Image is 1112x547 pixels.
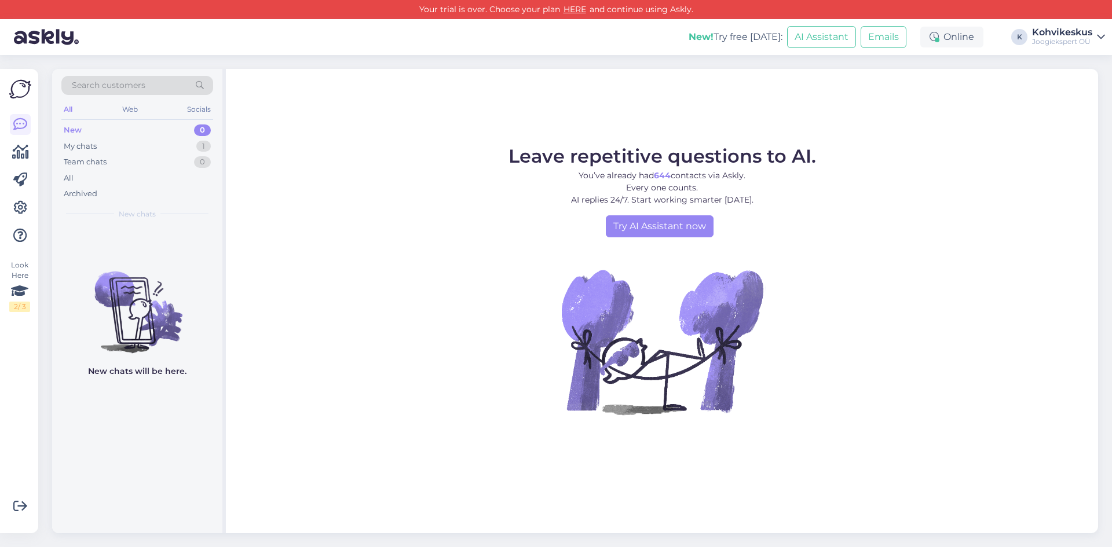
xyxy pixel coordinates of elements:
[654,170,671,181] b: 644
[64,141,97,152] div: My chats
[185,102,213,117] div: Socials
[1032,37,1092,46] div: Joogiekspert OÜ
[64,188,97,200] div: Archived
[52,251,222,355] img: No chats
[64,172,74,184] div: All
[194,156,211,168] div: 0
[606,215,714,237] a: Try AI Assistant now
[64,124,82,136] div: New
[509,145,816,167] span: Leave repetitive questions to AI.
[194,124,211,136] div: 0
[1011,29,1027,45] div: K
[9,260,30,312] div: Look Here
[861,26,906,48] button: Emails
[560,4,590,14] a: HERE
[9,302,30,312] div: 2 / 3
[88,365,186,377] p: New chats will be here.
[787,26,856,48] button: AI Assistant
[689,30,782,44] div: Try free [DATE]:
[64,156,107,168] div: Team chats
[120,102,140,117] div: Web
[119,209,156,219] span: New chats
[509,170,816,206] p: You’ve already had contacts via Askly. Every one counts. AI replies 24/7. Start working smarter [...
[196,141,211,152] div: 1
[1032,28,1105,46] a: KohvikeskusJoogiekspert OÜ
[72,79,145,91] span: Search customers
[9,78,31,100] img: Askly Logo
[61,102,75,117] div: All
[689,31,714,42] b: New!
[1032,28,1092,37] div: Kohvikeskus
[558,237,766,446] img: No Chat active
[920,27,983,47] div: Online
